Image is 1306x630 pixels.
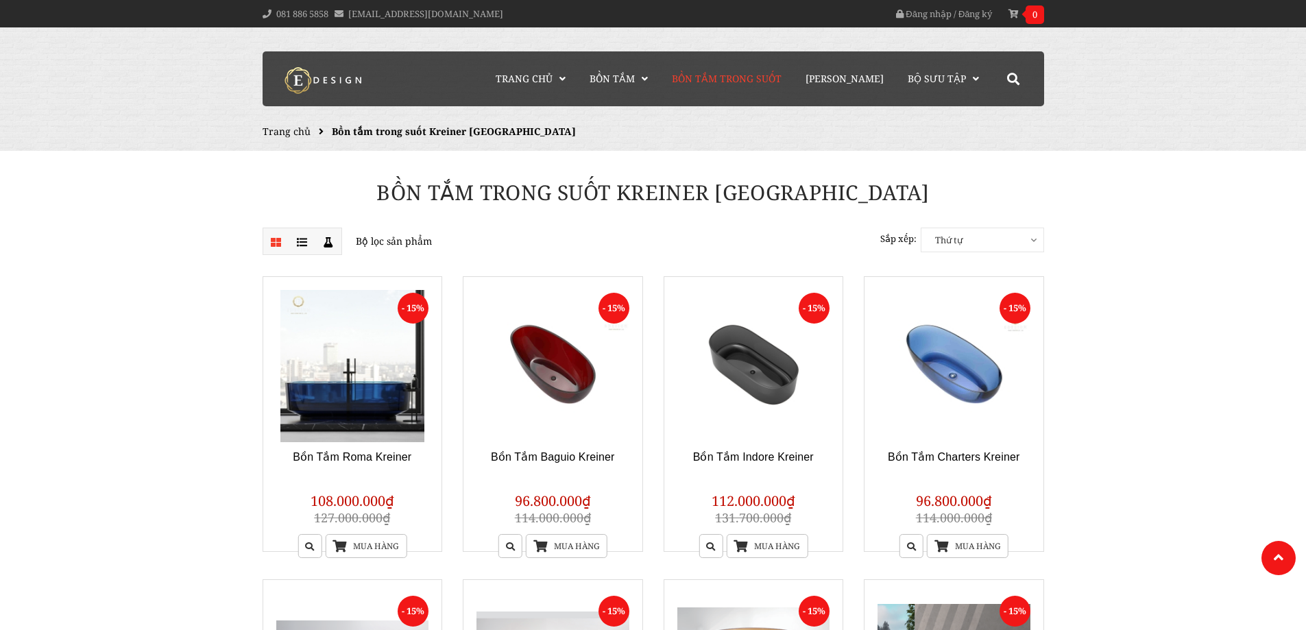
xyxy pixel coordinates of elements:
span: Thứ tự [921,228,1043,252]
span: Trang chủ [496,72,553,85]
span: - 15% [398,596,428,627]
a: Trang chủ [485,51,576,106]
span: - 15% [1000,596,1030,627]
span: 114.000.000₫ [515,509,591,526]
span: 114.000.000₫ [916,509,992,526]
span: 127.000.000₫ [314,509,390,526]
span: 108.000.000₫ [311,492,394,510]
a: 081 886 5858 [276,8,328,20]
a: Trang chủ [263,125,311,138]
a: Bộ Sưu Tập [897,51,989,106]
a: Lên đầu trang [1261,541,1296,575]
span: Bồn Tắm [590,72,635,85]
a: Mua hàng [325,534,407,558]
a: Bồn Tắm Charters Kreiner [888,451,1020,463]
span: 96.800.000₫ [515,492,591,510]
a: Mua hàng [927,534,1008,558]
span: - 15% [799,596,830,627]
span: - 15% [1000,293,1030,324]
span: / [954,8,956,20]
a: Bồn Tắm Roma Kreiner [293,451,411,463]
p: Bộ lọc sản phẩm [263,228,643,255]
a: Mua hàng [526,534,607,558]
span: Bồn Tắm Trong Suốt [672,72,782,85]
a: Bồn Tắm Trong Suốt [662,51,792,106]
span: Bồn tắm trong suốt Kreiner [GEOGRAPHIC_DATA] [332,125,576,138]
span: 112.000.000₫ [712,492,795,510]
span: Bộ Sưu Tập [908,72,966,85]
a: Bồn Tắm [579,51,658,106]
span: 0 [1026,5,1044,24]
span: [PERSON_NAME] [806,72,884,85]
h1: Bồn tắm trong suốt Kreiner [GEOGRAPHIC_DATA] [252,178,1054,207]
a: [EMAIL_ADDRESS][DOMAIN_NAME] [348,8,503,20]
span: 131.700.000₫ [715,509,791,526]
img: logo Kreiner Germany - Edesign Interior [273,66,376,94]
a: Bồn Tắm Indore Kreiner [693,451,814,463]
span: - 15% [598,596,629,627]
a: [PERSON_NAME] [795,51,894,106]
a: Mua hàng [726,534,808,558]
a: Bồn Tắm Baguio Kreiner [491,451,615,463]
span: - 15% [398,293,428,324]
span: - 15% [598,293,629,324]
span: 96.800.000₫ [916,492,992,510]
span: - 15% [799,293,830,324]
label: Sắp xếp: [880,228,917,250]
